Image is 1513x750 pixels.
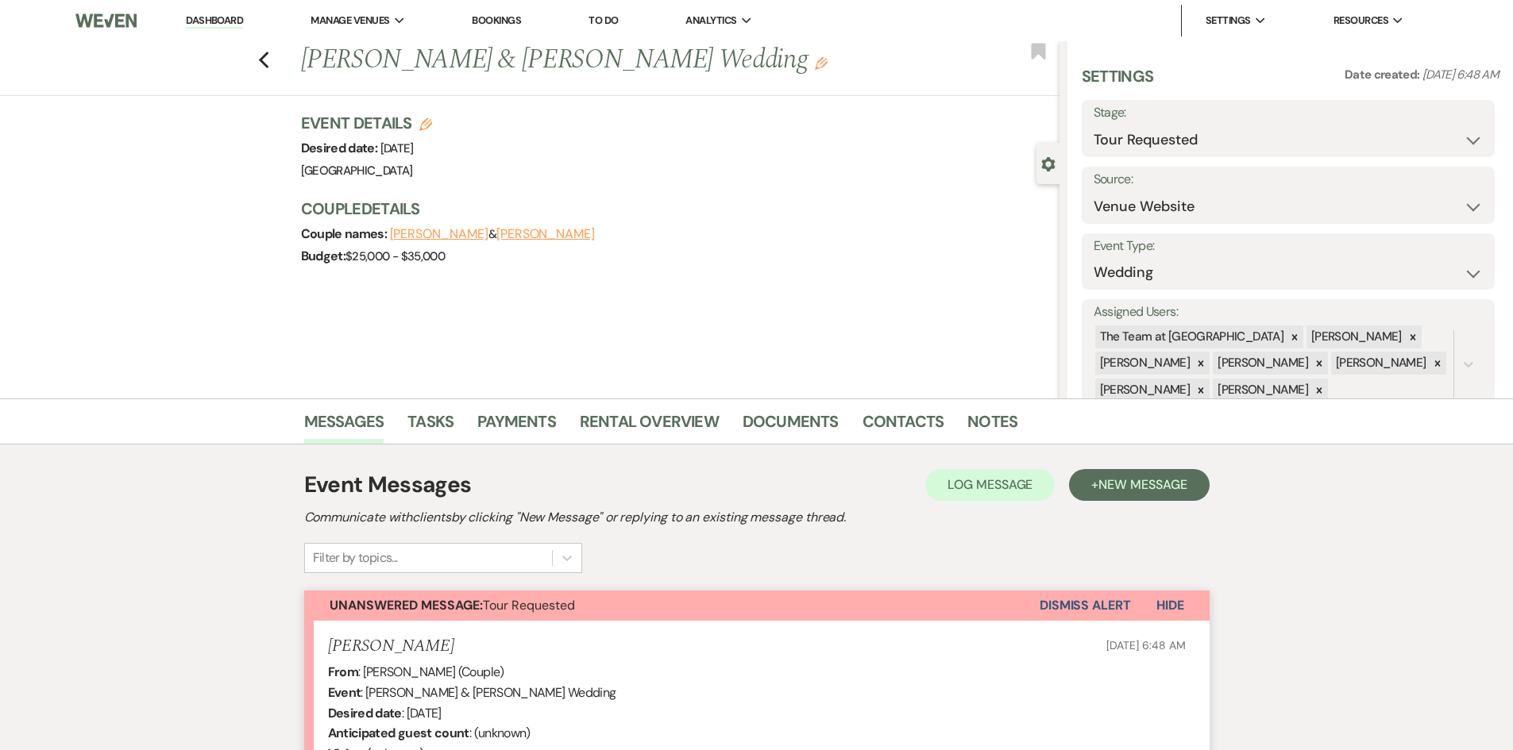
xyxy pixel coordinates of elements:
[496,228,595,240] button: [PERSON_NAME]
[1095,352,1193,375] div: [PERSON_NAME]
[580,409,719,444] a: Rental Overview
[967,409,1017,444] a: Notes
[1331,352,1429,375] div: [PERSON_NAME]
[1082,65,1154,100] h3: Settings
[301,198,1044,220] h3: Couple Details
[1213,379,1310,402] div: [PERSON_NAME]
[1106,638,1185,652] span: [DATE] 6:48 AM
[380,140,414,156] span: [DATE]
[304,590,1040,621] button: Unanswered Message:Tour Requested
[1156,597,1184,613] span: Hide
[301,225,390,242] span: Couple names:
[304,409,384,444] a: Messages
[1040,590,1131,621] button: Dismiss Alert
[1094,168,1483,191] label: Source:
[1041,156,1056,171] button: Close lead details
[1345,67,1422,83] span: Date created:
[815,56,828,70] button: Edit
[301,248,346,264] span: Budget:
[301,112,433,134] h3: Event Details
[301,41,901,79] h1: [PERSON_NAME] & [PERSON_NAME] Wedding
[1131,590,1210,621] button: Hide
[1334,13,1388,29] span: Resources
[304,508,1210,527] h2: Communicate with clients by clicking "New Message" or replying to an existing message thread.
[328,705,402,721] b: Desired date
[743,409,839,444] a: Documents
[1094,235,1483,258] label: Event Type:
[1069,469,1209,501] button: +New Message
[1095,325,1286,348] div: The Team at [GEOGRAPHIC_DATA]
[330,597,575,613] span: Tour Requested
[1213,352,1310,375] div: [PERSON_NAME]
[328,663,358,680] b: From
[186,13,243,29] a: Dashboard
[1307,325,1404,348] div: [PERSON_NAME]
[311,13,389,29] span: Manage Venues
[477,409,556,444] a: Payments
[301,140,380,156] span: Desired date:
[1422,67,1499,83] span: [DATE] 6:48 AM
[328,725,469,741] b: Anticipated guest count
[390,226,595,242] span: &
[1094,102,1483,125] label: Stage:
[1095,379,1193,402] div: [PERSON_NAME]
[328,684,361,701] b: Event
[948,476,1032,493] span: Log Message
[1206,13,1251,29] span: Settings
[472,13,521,27] a: Bookings
[75,4,136,37] img: Weven Logo
[589,13,618,27] a: To Do
[407,409,454,444] a: Tasks
[925,469,1055,501] button: Log Message
[685,13,736,29] span: Analytics
[1094,301,1483,324] label: Assigned Users:
[330,597,483,613] strong: Unanswered Message:
[345,248,445,264] span: $25,000 - $35,000
[390,228,488,240] button: [PERSON_NAME]
[328,637,454,656] h5: [PERSON_NAME]
[301,163,413,179] span: [GEOGRAPHIC_DATA]
[313,548,398,567] div: Filter by topics...
[304,468,472,502] h1: Event Messages
[1098,476,1187,493] span: New Message
[863,409,944,444] a: Contacts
